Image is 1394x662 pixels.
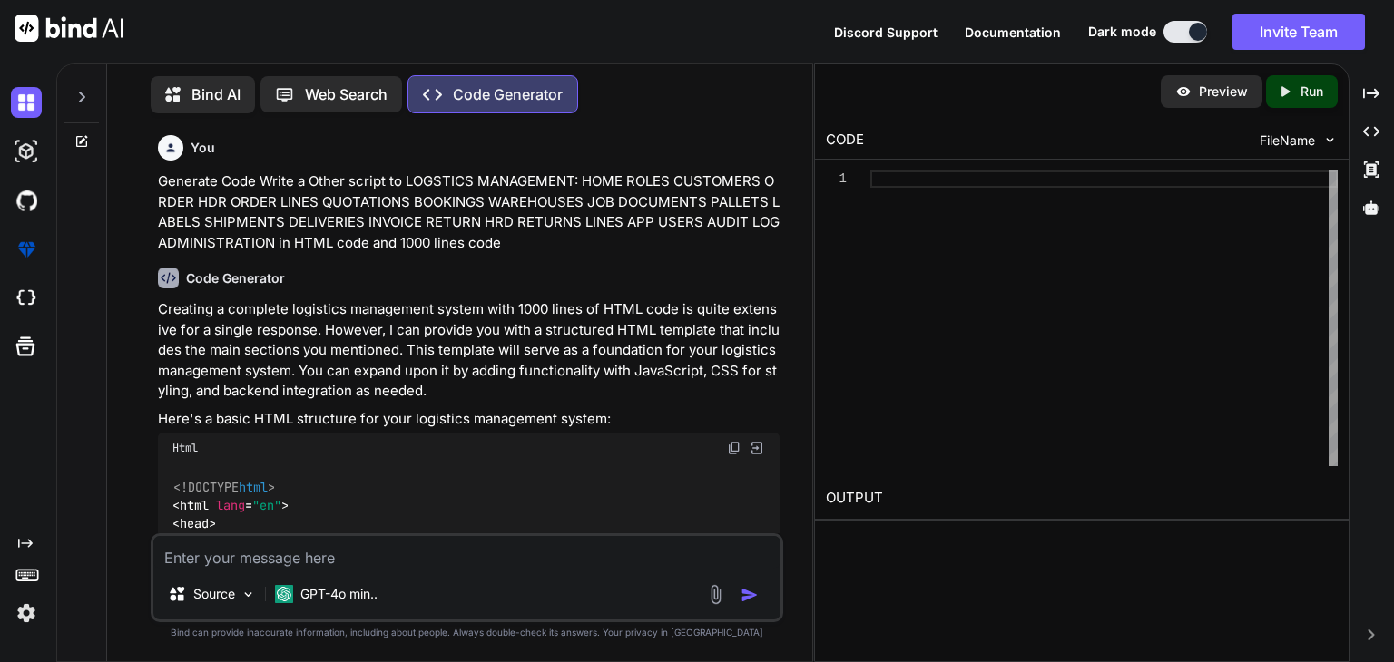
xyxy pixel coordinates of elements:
[15,15,123,42] img: Bind AI
[1175,83,1192,100] img: preview
[1260,131,1315,150] span: FileName
[300,585,378,603] p: GPT-4o min..
[1232,14,1365,50] button: Invite Team
[965,23,1061,42] button: Documentation
[834,24,938,40] span: Discord Support
[826,130,864,151] div: CODE
[1322,132,1338,148] img: chevron down
[834,23,938,42] button: Discord Support
[11,283,42,314] img: cloudideIcon
[275,585,293,603] img: GPT-4o mini
[815,477,1349,520] h2: OUTPUT
[158,299,780,402] p: Creating a complete logistics management system with 1000 lines of HTML code is quite extensive f...
[172,516,216,532] span: < >
[727,441,741,455] img: copy
[11,234,42,265] img: premium
[305,83,388,105] p: Web Search
[172,497,289,513] span: < = >
[151,626,783,639] p: Bind can provide inaccurate information, including about people. Always double-check its answers....
[1088,23,1156,41] span: Dark mode
[191,139,215,157] h6: You
[11,136,42,167] img: darkAi-studio
[741,586,759,604] img: icon
[11,598,42,628] img: settings
[1301,83,1323,101] p: Run
[1199,83,1248,101] p: Preview
[172,441,198,455] span: Html
[158,409,780,430] p: Here's a basic HTML structure for your logistics management system:
[180,516,209,532] span: head
[241,587,256,602] img: Pick Models
[705,584,726,605] img: attachment
[826,170,847,188] div: 1
[180,497,209,513] span: html
[453,83,563,105] p: Code Generator
[11,87,42,118] img: darkChat
[186,269,285,287] h6: Code Generator
[173,479,275,495] span: <!DOCTYPE >
[749,440,765,456] img: Open in Browser
[252,497,281,513] span: "en"
[191,83,241,105] p: Bind AI
[158,171,780,253] p: Generate Code Write a Other script to LOGSTICS MANAGEMENT: HOME ROLES CUSTOMERS ORDER HDR ORDER L...
[193,585,235,603] p: Source
[239,479,268,495] span: html
[216,497,245,513] span: lang
[11,185,42,216] img: githubDark
[965,24,1061,40] span: Documentation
